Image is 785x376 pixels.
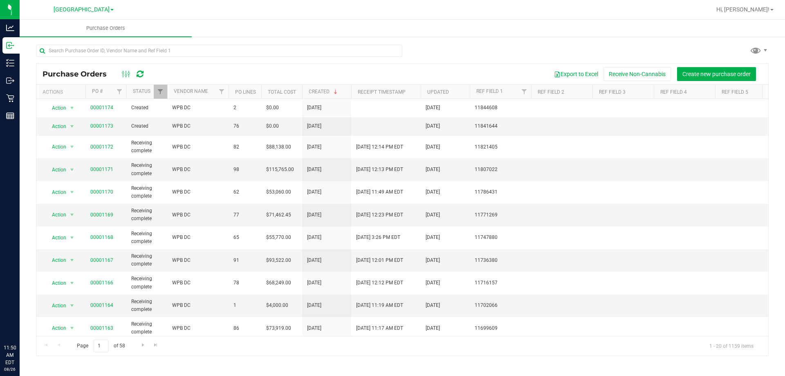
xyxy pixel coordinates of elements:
span: WPB DC [172,143,224,151]
span: select [67,121,77,132]
span: Action [45,141,67,153]
a: Filter [154,85,167,99]
span: 11786431 [475,188,526,196]
span: 11716157 [475,279,526,287]
span: Receiving complete [131,275,162,290]
a: Filter [518,85,531,99]
span: 62 [233,188,256,196]
span: Receiving complete [131,139,162,155]
a: Total Cost [268,89,296,95]
inline-svg: Outbound [6,77,14,85]
span: Create new purchase order [682,71,751,77]
span: [DATE] [426,257,440,264]
a: 00001174 [90,105,113,110]
span: [DATE] [307,166,321,173]
span: 11771269 [475,211,526,219]
span: Receiving complete [131,230,162,245]
span: $0.00 [266,104,279,112]
span: [DATE] 12:01 PM EDT [356,257,403,264]
span: Action [45,232,67,243]
span: 11747880 [475,234,526,241]
span: WPB DC [172,302,224,309]
span: Created [131,104,162,112]
span: [DATE] [307,257,321,264]
span: [DATE] 11:49 AM EDT [356,188,403,196]
span: WPB DC [172,279,224,287]
a: Ref Field 4 [660,89,687,95]
span: 11702066 [475,302,526,309]
a: Ref Field 2 [538,89,564,95]
button: Create new purchase order [677,67,756,81]
span: Hi, [PERSON_NAME]! [716,6,769,13]
span: select [67,209,77,221]
span: $4,000.00 [266,302,288,309]
span: [DATE] [307,302,321,309]
span: Created [131,122,162,130]
span: Action [45,121,67,132]
span: select [67,322,77,334]
span: 1 [233,302,256,309]
span: WPB DC [172,324,224,332]
a: Go to the next page [137,340,149,351]
a: Status [133,88,150,94]
inline-svg: Retail [6,94,14,102]
span: WPB DC [172,234,224,241]
div: Actions [43,89,82,95]
span: 2 [233,104,256,112]
span: select [67,277,77,289]
span: Action [45,164,67,176]
a: PO Lines [235,89,256,95]
span: [DATE] [426,279,440,287]
span: Action [45,209,67,221]
span: [DATE] 11:19 AM EDT [356,302,403,309]
span: 77 [233,211,256,219]
a: 00001172 [90,144,113,150]
span: Action [45,277,67,289]
span: [DATE] 12:12 PM EDT [356,279,403,287]
span: select [67,232,77,243]
span: Action [45,300,67,311]
span: Action [45,102,67,114]
span: 76 [233,122,256,130]
inline-svg: Inventory [6,59,14,67]
span: [DATE] [426,143,440,151]
span: 86 [233,324,256,332]
span: WPB DC [172,104,224,112]
span: [DATE] [307,279,321,287]
span: Receiving complete [131,298,162,313]
span: WPB DC [172,166,224,173]
span: Page of 58 [70,340,132,352]
span: Action [45,254,67,266]
span: select [67,254,77,266]
span: 91 [233,257,256,264]
span: 78 [233,279,256,287]
span: [DATE] [426,188,440,196]
span: [DATE] [426,324,440,332]
a: Vendor Name [174,88,208,94]
a: 00001163 [90,325,113,331]
a: 00001173 [90,123,113,129]
a: Ref Field 5 [722,89,748,95]
span: WPB DC [172,257,224,264]
span: [DATE] [307,188,321,196]
span: $68,249.00 [266,279,291,287]
span: Action [45,187,67,198]
span: select [67,102,77,114]
span: WPB DC [172,211,224,219]
span: 11841644 [475,122,526,130]
span: [DATE] [426,104,440,112]
a: Filter [215,85,229,99]
span: 98 [233,166,256,173]
span: 82 [233,143,256,151]
span: 65 [233,234,256,241]
span: 11699609 [475,324,526,332]
span: Receiving complete [131,185,162,200]
span: [DATE] [307,324,321,332]
span: [DATE] [426,166,440,173]
span: $73,919.00 [266,324,291,332]
a: Filter [113,85,126,99]
span: [DATE] [307,104,321,112]
inline-svg: Analytics [6,24,14,32]
span: 11844608 [475,104,526,112]
span: Purchase Orders [43,70,115,79]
